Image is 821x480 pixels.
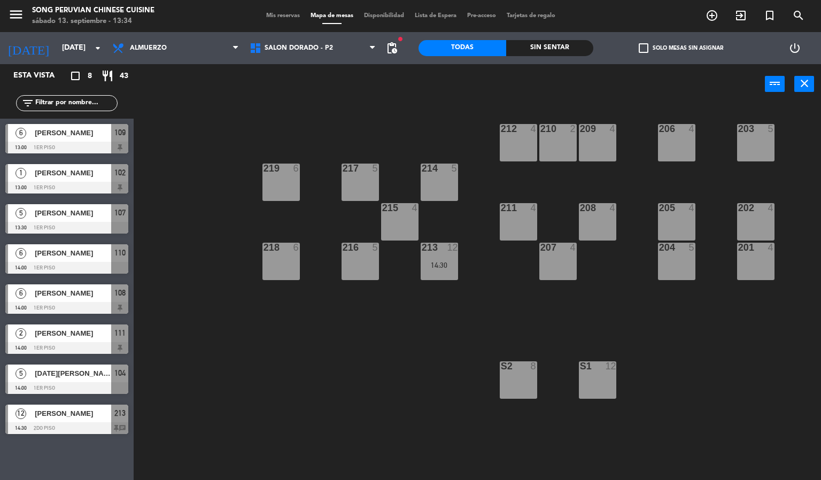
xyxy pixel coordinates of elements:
span: [PERSON_NAME] [35,247,111,259]
span: SALON DORADO - P2 [265,44,333,52]
div: 4 [689,203,695,213]
span: 8 [88,70,92,82]
div: 8 [531,361,537,371]
span: [PERSON_NAME] [35,167,111,179]
span: Pre-acceso [462,13,501,19]
span: Mis reservas [261,13,305,19]
div: S1 [580,361,580,371]
div: S2 [501,361,501,371]
button: power_input [765,76,785,92]
span: 6 [16,288,26,299]
span: pending_actions [385,42,398,55]
i: add_circle_outline [706,9,718,22]
div: 4 [531,124,537,134]
i: power_settings_new [788,42,801,55]
span: Disponibilidad [359,13,409,19]
i: close [798,77,811,90]
div: 5 [768,124,774,134]
span: [DATE][PERSON_NAME] [35,368,111,379]
span: 5 [16,208,26,219]
div: 4 [531,203,537,213]
i: arrow_drop_down [91,42,104,55]
span: [PERSON_NAME] [35,328,111,339]
i: menu [8,6,24,22]
span: 6 [16,128,26,138]
div: 204 [659,243,660,252]
i: crop_square [69,69,82,82]
i: filter_list [21,97,34,110]
span: 2 [16,328,26,339]
div: 12 [447,243,458,252]
i: exit_to_app [734,9,747,22]
span: 213 [114,407,126,420]
span: fiber_manual_record [397,36,404,42]
span: [PERSON_NAME] [35,288,111,299]
span: 43 [120,70,128,82]
div: 212 [501,124,501,134]
span: 12 [16,408,26,419]
div: 6 [293,164,300,173]
div: 4 [610,124,616,134]
span: 102 [114,166,126,179]
div: 12 [606,361,616,371]
div: 14:30 [421,261,458,269]
span: [PERSON_NAME] [35,127,111,138]
span: 104 [114,367,126,380]
div: 209 [580,124,580,134]
div: 4 [768,243,774,252]
span: check_box_outline_blank [639,43,648,53]
div: 208 [580,203,580,213]
div: Todas [419,40,506,56]
div: 4 [689,124,695,134]
span: Mapa de mesas [305,13,359,19]
div: 2 [570,124,577,134]
i: power_input [769,77,781,90]
span: 6 [16,248,26,259]
div: Song Peruvian Chinese Cuisine [32,5,154,16]
div: 5 [373,243,379,252]
i: search [792,9,805,22]
div: 205 [659,203,660,213]
span: 110 [114,246,126,259]
div: 5 [452,164,458,173]
div: 5 [373,164,379,173]
span: 1 [16,168,26,179]
span: Almuerzo [130,44,167,52]
span: 107 [114,206,126,219]
span: Lista de Espera [409,13,462,19]
i: restaurant [101,69,114,82]
div: 4 [412,203,419,213]
div: 4 [610,203,616,213]
div: 215 [382,203,383,213]
span: Tarjetas de regalo [501,13,561,19]
span: 111 [114,327,126,339]
div: 4 [768,203,774,213]
div: Esta vista [5,69,77,82]
span: 109 [114,126,126,139]
div: 4 [570,243,577,252]
div: 5 [689,243,695,252]
button: menu [8,6,24,26]
span: [PERSON_NAME] [35,408,111,419]
input: Filtrar por nombre... [34,97,117,109]
div: sábado 13. septiembre - 13:34 [32,16,154,27]
div: Sin sentar [506,40,594,56]
div: 6 [293,243,300,252]
span: 108 [114,287,126,299]
span: [PERSON_NAME] [35,207,111,219]
button: close [794,76,814,92]
div: 206 [659,124,660,134]
div: 211 [501,203,501,213]
span: 5 [16,368,26,379]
